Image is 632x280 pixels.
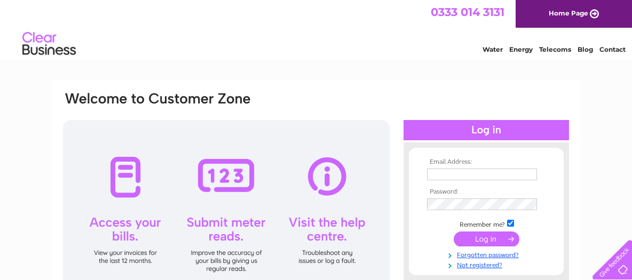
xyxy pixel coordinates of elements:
[427,249,548,259] a: Forgotten password?
[22,28,76,60] img: logo.png
[427,259,548,269] a: Not registered?
[424,188,548,196] th: Password:
[539,45,571,53] a: Telecoms
[424,218,548,229] td: Remember me?
[454,231,519,246] input: Submit
[65,6,569,52] div: Clear Business is a trading name of Verastar Limited (registered in [GEOGRAPHIC_DATA] No. 3667643...
[424,158,548,166] th: Email Address:
[599,45,626,53] a: Contact
[509,45,533,53] a: Energy
[578,45,593,53] a: Blog
[431,5,504,19] a: 0333 014 3131
[483,45,503,53] a: Water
